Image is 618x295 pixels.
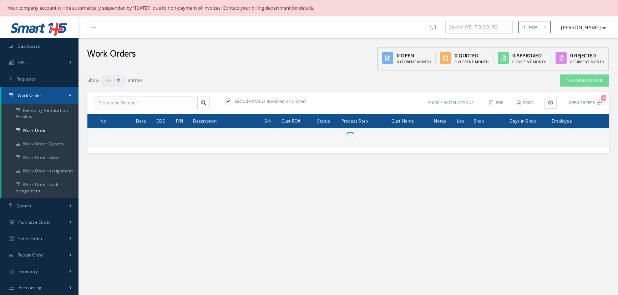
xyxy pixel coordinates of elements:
[391,117,414,124] span: Cust Name
[17,43,41,49] span: Dashboard
[18,59,27,66] span: KPIs
[457,117,464,124] span: Loc
[1,178,78,198] a: Work Order Task Assignment
[427,16,445,38] a: Show Tips
[397,59,431,64] div: 0 Current Month
[562,97,602,109] button: Open Filters4
[233,98,306,104] label: Exclude Status Invoiced or Closed
[19,285,42,291] span: Accounting
[513,97,539,109] button: Excel
[18,219,51,225] span: Purchase Order
[512,52,546,59] div: 0 Approved
[560,74,609,87] a: New Work Order
[455,59,488,64] div: 0 Current Month
[17,252,45,258] span: Repair Order
[601,95,606,101] span: 4
[552,117,572,124] span: Employee
[136,117,146,124] span: Date
[17,92,42,98] span: Work Order
[529,24,537,30] div: New
[510,117,536,124] span: Days in Shop
[421,97,480,109] button: Enable batch actions
[7,5,611,12] div: Your company account will be automatically suspended by "[DATE]", due to non-payment of invoices....
[1,164,78,178] a: Work Order Assignment
[474,117,484,124] span: Shop
[1,124,78,137] a: Work Order
[18,236,43,242] span: Sales Order
[317,117,330,124] span: Status
[16,76,35,82] span: Requests
[100,117,106,124] span: No
[1,151,78,164] a: Work Order Labor
[397,52,431,59] div: 0 Open
[193,117,217,124] span: Description
[224,98,348,106] div: Exclude Status Invoiced or Closed
[554,20,606,34] button: [PERSON_NAME]
[1,87,78,104] a: Work Order
[455,52,488,59] div: 0 Quoted
[570,59,604,64] div: 0 Current Month
[512,59,546,64] div: 0 Current Month
[445,21,513,33] input: Search WO, PO, SO, RO
[87,49,136,59] h2: Work Orders
[570,52,604,59] div: 0 Rejected
[87,74,99,84] label: Show
[176,117,183,124] span: P/N
[156,117,166,124] span: EDD
[128,74,142,84] label: entries
[19,268,38,274] span: Inventory
[95,97,198,109] input: Search by Number
[486,97,508,109] button: PDF
[518,21,551,33] button: New
[1,104,78,124] a: Receiving Verification Preview
[341,117,368,124] span: Process Step
[282,117,301,124] span: Cust RO#
[434,117,446,124] span: Notes
[264,117,272,124] span: S/N
[16,203,31,209] span: Quotes
[1,137,78,151] a: Work Order Quotes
